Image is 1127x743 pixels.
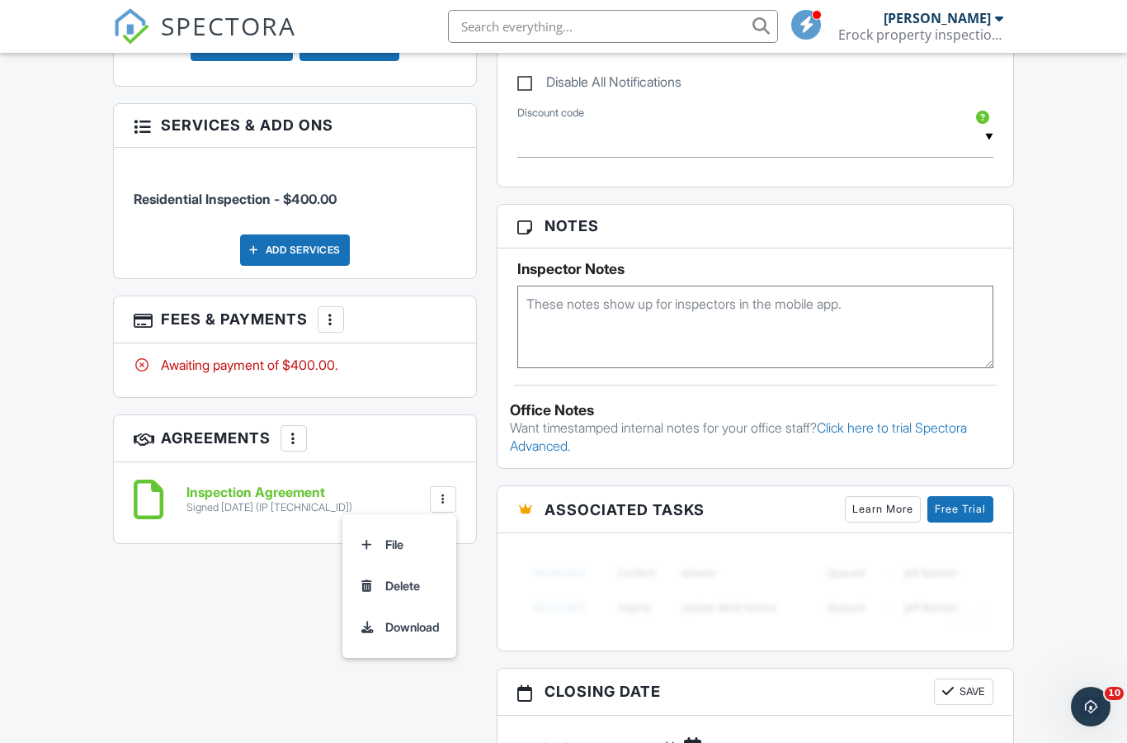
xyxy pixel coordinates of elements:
div: Awaiting payment of $400.00. [134,356,456,374]
a: Inspection Agreement Signed [DATE] (IP [TECHNICAL_ID]) [186,485,352,514]
h3: Fees & Payments [114,296,476,343]
div: Office Notes [510,402,1001,419]
span: 10 [1105,687,1124,700]
span: Closing date [545,680,661,703]
label: Disable All Notifications [517,74,681,95]
a: File [352,524,446,566]
h3: Notes [497,205,1013,248]
p: Want timestamped internal notes for your office staff? [510,419,1001,456]
span: SPECTORA [161,8,296,43]
label: Discount code [517,106,584,121]
span: Associated Tasks [545,499,705,521]
h3: Services & Add ons [114,104,476,147]
div: Signed [DATE] (IP [TECHNICAL_ID]) [186,501,352,514]
a: Learn More [845,496,921,523]
h3: Agreements [114,415,476,462]
div: Add Services [240,234,350,266]
a: SPECTORA [113,22,296,57]
img: The Best Home Inspection Software - Spectora [113,8,149,45]
h6: Inspection Agreement [186,485,352,500]
li: Service: Residential Inspection [134,160,456,221]
h5: Inspector Notes [517,261,993,277]
input: Search everything... [448,10,778,43]
div: Erock property inspections [838,26,1003,43]
iframe: Intercom live chat [1071,687,1110,726]
a: Delete [352,566,446,607]
a: Click here to trial Spectora Advanced. [510,419,967,454]
div: [PERSON_NAME] [884,10,991,26]
img: blurred-tasks-251b60f19c3f713f9215ee2a18cbf2105fc2d72fcd585247cf5e9ec0c957c1dd.png [517,546,993,634]
a: Free Trial [927,496,993,523]
a: Download [352,607,446,648]
span: Residential Inspection - $400.00 [134,191,337,207]
button: Save [934,679,993,705]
